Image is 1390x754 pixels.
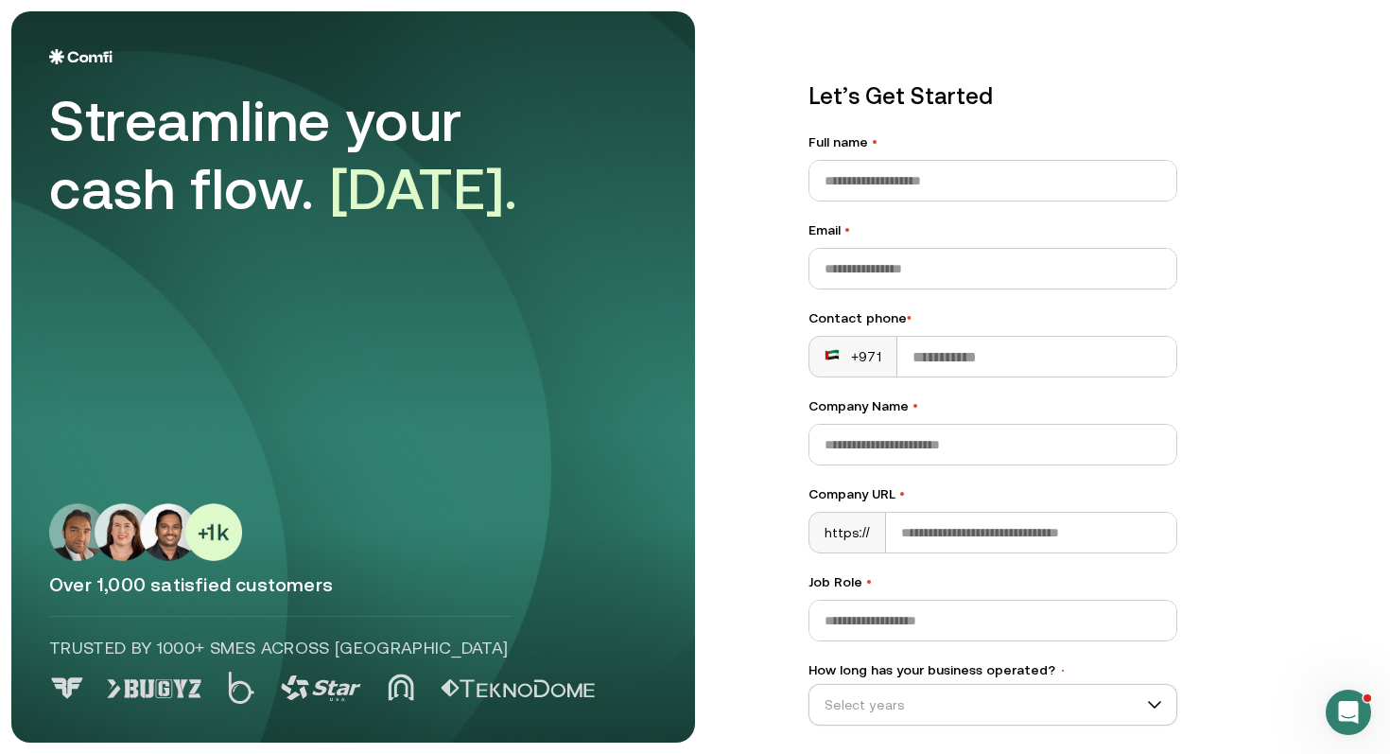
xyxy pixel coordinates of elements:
span: • [907,310,912,325]
label: Company URL [808,484,1177,504]
span: • [1059,664,1067,677]
img: Logo 5 [441,679,595,698]
span: [DATE]. [330,156,518,221]
span: • [872,134,877,149]
img: Logo 4 [388,674,414,701]
span: • [912,398,918,413]
p: Let’s Get Started [808,79,1177,114]
img: Logo [49,49,113,64]
label: How long has your business operated? [808,660,1177,680]
iframe: Intercom live chat [1326,690,1371,735]
div: +971 [825,347,881,366]
label: Full name [808,132,1177,152]
span: • [866,574,872,589]
div: Streamline your cash flow. [49,87,579,223]
img: Logo 2 [228,672,254,704]
label: Company Name [808,396,1177,416]
img: Logo 1 [107,679,201,698]
div: Contact phone [808,308,1177,328]
div: https:// [809,513,886,552]
img: Logo 0 [49,677,85,699]
span: • [844,222,850,237]
p: Over 1,000 satisfied customers [49,572,657,597]
img: Logo 3 [281,675,361,701]
label: Email [808,220,1177,240]
p: Trusted by 1000+ SMEs across [GEOGRAPHIC_DATA] [49,636,512,660]
label: Job Role [808,572,1177,592]
span: • [899,486,905,501]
